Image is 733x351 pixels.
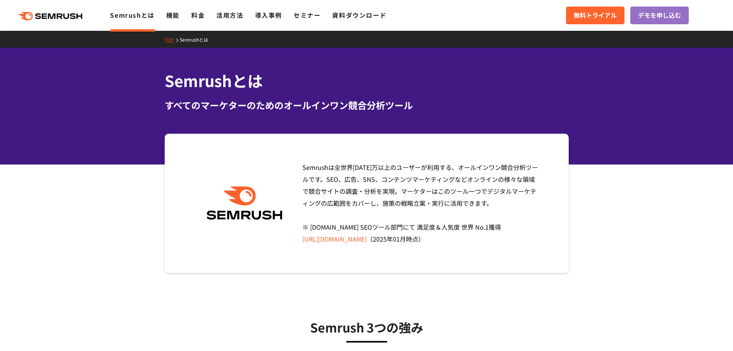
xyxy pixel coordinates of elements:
[574,10,617,20] span: 無料トライアル
[294,10,321,20] a: セミナー
[302,163,538,244] span: Semrushは全世界[DATE]万以上のユーザーが利用する、オールインワン競合分析ツールです。SEO、広告、SNS、コンテンツマーケティングなどオンラインの様々な領域で競合サイトの調査・分析を...
[191,10,205,20] a: 料金
[255,10,282,20] a: 導入事例
[332,10,386,20] a: 資料ダウンロード
[184,317,549,337] h3: Semrush 3つの強み
[180,36,214,43] a: Semrushとは
[165,98,569,112] div: すべてのマーケターのためのオールインワン競合分析ツール
[302,234,367,244] a: [URL][DOMAIN_NAME]
[630,7,689,24] a: デモを申し込む
[638,10,681,20] span: デモを申し込む
[166,10,180,20] a: 機能
[566,7,624,24] a: 無料トライアル
[216,10,243,20] a: 活用方法
[110,10,154,20] a: Semrushとは
[203,186,286,220] img: Semrush
[165,69,569,92] h1: Semrushとは
[165,36,180,43] a: TOP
